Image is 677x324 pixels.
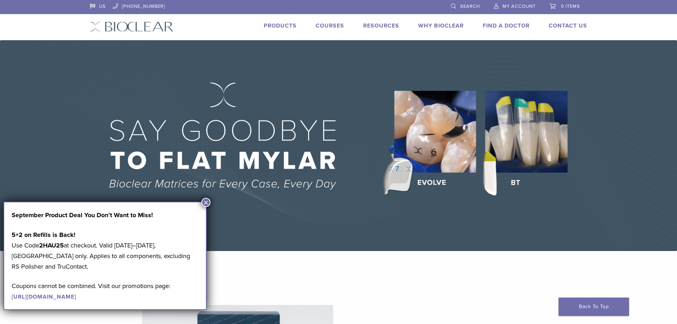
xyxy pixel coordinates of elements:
a: Courses [316,22,344,29]
a: Back To Top [559,298,629,316]
span: My Account [502,4,536,9]
a: Why Bioclear [418,22,464,29]
img: Bioclear [90,22,173,32]
strong: 5+2 on Refills is Back! [12,231,75,239]
button: Close [201,198,211,207]
a: [URL][DOMAIN_NAME] [12,293,76,300]
strong: September Product Deal You Don’t Want to Miss! [12,211,153,219]
span: Search [460,4,480,9]
p: Coupons cannot be combined. Visit our promotions page: [12,281,199,302]
a: Products [264,22,297,29]
a: Contact Us [549,22,587,29]
a: Find A Doctor [483,22,530,29]
p: Use Code at checkout. Valid [DATE]–[DATE], [GEOGRAPHIC_DATA] only. Applies to all components, exc... [12,230,199,272]
strong: 2HAU25 [39,242,64,249]
a: Resources [363,22,399,29]
span: 0 items [561,4,580,9]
